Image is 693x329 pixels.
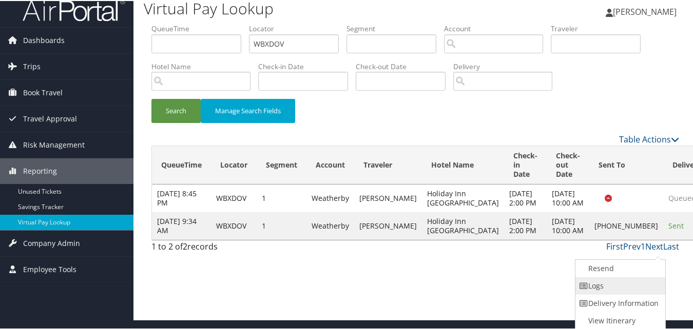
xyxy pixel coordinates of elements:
[306,145,354,183] th: Account: activate to sort column ascending
[504,211,547,239] td: [DATE] 2:00 PM
[23,131,85,157] span: Risk Management
[151,60,258,71] label: Hotel Name
[504,145,547,183] th: Check-in Date: activate to sort column ascending
[306,183,354,211] td: Weatherby
[23,79,63,105] span: Book Travel
[151,98,201,122] button: Search
[23,53,41,78] span: Trips
[249,23,346,33] label: Locator
[211,211,257,239] td: WBXDOV
[23,27,65,52] span: Dashboards
[354,183,422,211] td: [PERSON_NAME]
[668,220,684,230] span: Sent
[152,183,211,211] td: [DATE] 8:45 PM
[152,145,211,183] th: QueueTime: activate to sort column ascending
[23,157,57,183] span: Reporting
[152,211,211,239] td: [DATE] 9:34 AM
[623,240,641,251] a: Prev
[183,240,187,251] span: 2
[589,145,663,183] th: Sent To: activate to sort column ascending
[258,60,356,71] label: Check-in Date
[547,145,589,183] th: Check-out Date: activate to sort column ascending
[589,211,663,239] td: [PHONE_NUMBER]
[23,230,80,255] span: Company Admin
[306,211,354,239] td: Weatherby
[356,60,453,71] label: Check-out Date
[619,133,679,144] a: Table Actions
[201,98,295,122] button: Manage Search Fields
[575,294,663,311] a: Delivery Information
[575,311,663,328] a: View Itinerary
[444,23,551,33] label: Account
[151,239,272,257] div: 1 to 2 of records
[575,259,663,276] a: Resend
[551,23,648,33] label: Traveler
[257,183,306,211] td: 1
[211,145,257,183] th: Locator: activate to sort column ascending
[645,240,663,251] a: Next
[23,105,77,131] span: Travel Approval
[606,240,623,251] a: First
[346,23,444,33] label: Segment
[422,183,504,211] td: Holiday Inn [GEOGRAPHIC_DATA]
[257,145,306,183] th: Segment: activate to sort column ascending
[23,256,76,281] span: Employee Tools
[151,23,249,33] label: QueueTime
[641,240,645,251] a: 1
[422,145,504,183] th: Hotel Name: activate to sort column descending
[422,211,504,239] td: Holiday Inn [GEOGRAPHIC_DATA]
[211,183,257,211] td: WBXDOV
[663,240,679,251] a: Last
[613,5,677,16] span: [PERSON_NAME]
[547,183,589,211] td: [DATE] 10:00 AM
[354,145,422,183] th: Traveler: activate to sort column ascending
[354,211,422,239] td: [PERSON_NAME]
[575,276,663,294] a: Logs
[504,183,547,211] td: [DATE] 2:00 PM
[453,60,560,71] label: Delivery
[547,211,589,239] td: [DATE] 10:00 AM
[257,211,306,239] td: 1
